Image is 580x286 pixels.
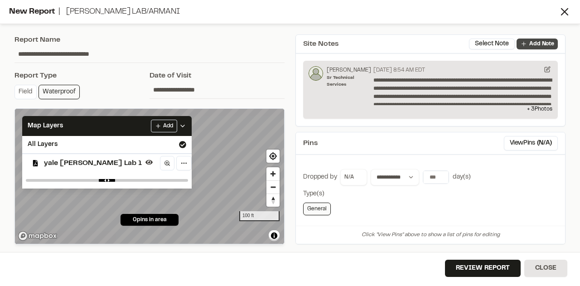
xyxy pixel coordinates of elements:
a: General [303,203,331,215]
img: Dennis Brown [309,66,323,81]
button: Zoom in [266,167,280,180]
button: N/A [340,169,367,185]
span: ( N/A ) [537,138,552,148]
button: Reset bearing to north [266,194,280,207]
div: 100 ft [239,211,280,221]
button: Review Report [445,260,521,277]
div: Report Name [14,34,285,45]
span: Pins [303,138,318,149]
div: Dropped by [303,172,337,182]
canvas: Map [15,109,285,245]
p: [PERSON_NAME] [327,66,371,74]
span: yale [PERSON_NAME] Lab 1 [44,158,142,169]
span: Add [163,122,173,130]
div: New Report [9,6,558,18]
div: Date of Visit [150,70,285,81]
p: Add Note [529,40,554,48]
button: Select Note [469,39,515,49]
button: Toggle attribution [269,230,280,241]
div: Type(s) [303,189,558,199]
button: Zoom out [266,180,280,194]
div: Click "View Pins" above to show a list of pins for editing [296,226,565,244]
button: ViewPins (N/A) [504,136,558,150]
a: Zoom to layer [160,156,174,170]
span: Zoom out [266,181,280,194]
span: Site Notes [303,39,338,49]
button: Close [524,260,567,277]
p: [DATE] 8:54 AM EDT [373,66,425,74]
button: Hide layer [144,157,155,168]
p: Sr Technical Services [327,74,371,88]
button: Find my location [266,150,280,163]
div: Report Type [14,70,150,81]
div: All Layers [22,136,192,153]
button: Add [151,120,177,132]
span: [PERSON_NAME] Lab/Armani [66,8,180,15]
span: N/A [344,173,354,181]
span: 0 pins in area [133,216,167,224]
div: day(s) [453,172,471,182]
p: + 3 Photo s [309,105,552,113]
